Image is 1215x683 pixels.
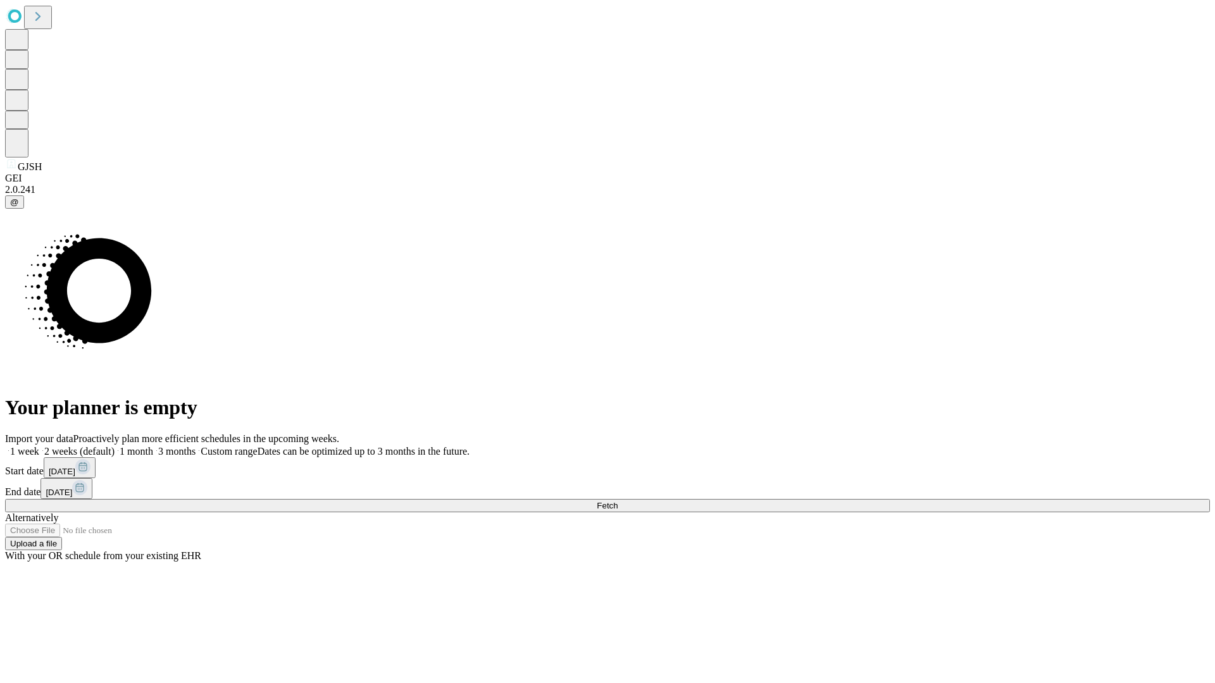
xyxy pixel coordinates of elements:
div: GEI [5,173,1210,184]
div: 2.0.241 [5,184,1210,195]
span: Custom range [201,446,257,457]
button: Upload a file [5,537,62,550]
button: [DATE] [44,457,96,478]
span: [DATE] [46,488,72,497]
span: @ [10,197,19,207]
span: Proactively plan more efficient schedules in the upcoming weeks. [73,433,339,444]
span: Fetch [597,501,618,510]
span: With your OR schedule from your existing EHR [5,550,201,561]
h1: Your planner is empty [5,396,1210,419]
span: 3 months [158,446,196,457]
span: 1 month [120,446,153,457]
span: Dates can be optimized up to 3 months in the future. [258,446,470,457]
button: @ [5,195,24,209]
div: Start date [5,457,1210,478]
span: [DATE] [49,467,75,476]
span: 2 weeks (default) [44,446,115,457]
div: End date [5,478,1210,499]
span: 1 week [10,446,39,457]
span: Alternatively [5,512,58,523]
span: Import your data [5,433,73,444]
button: [DATE] [40,478,92,499]
button: Fetch [5,499,1210,512]
span: GJSH [18,161,42,172]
